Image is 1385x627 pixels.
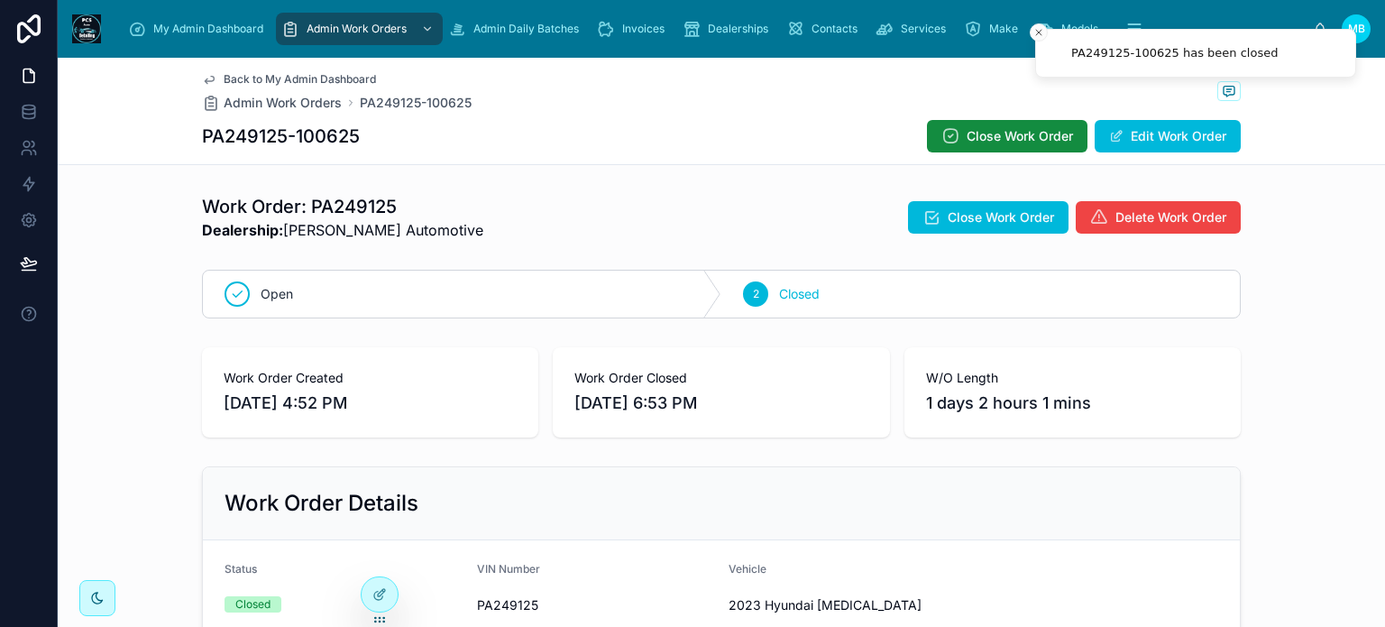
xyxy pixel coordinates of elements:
span: Services [901,22,946,36]
span: Close Work Order [967,127,1073,145]
h1: Work Order: PA249125 [202,194,483,219]
span: Work Order Created [224,369,517,387]
a: Admin Daily Batches [443,13,592,45]
a: My Admin Dashboard [123,13,276,45]
button: Close Work Order [908,201,1069,234]
span: Contacts [812,22,858,36]
span: Status [225,562,257,576]
span: [DATE] 4:52 PM [224,391,517,416]
h1: PA249125-100625 [202,124,360,149]
button: Delete Work Order [1076,201,1241,234]
span: 2023 Hyundai [MEDICAL_DATA] [729,596,967,614]
span: Dealerships [708,22,768,36]
a: Services [870,13,958,45]
span: VIN Number [477,562,540,576]
button: Edit Work Order [1095,120,1241,152]
div: scrollable content [115,9,1313,49]
span: [PERSON_NAME] Automotive [202,219,483,241]
span: 2 [753,287,759,301]
span: Delete Work Order [1115,208,1226,226]
a: Make [958,13,1031,45]
span: Vehicle [729,562,766,576]
span: Admin Work Orders [307,22,407,36]
span: Work Order Closed [574,369,867,387]
span: Open [261,285,293,303]
span: Admin Daily Batches [473,22,579,36]
span: Back to My Admin Dashboard [224,72,376,87]
a: Admin Work Orders [202,94,342,112]
strong: Dealership: [202,221,283,239]
a: Dealerships [677,13,781,45]
a: Admin Work Orders [276,13,443,45]
span: MB [1348,22,1365,36]
button: Close Work Order [927,120,1087,152]
div: PA249125-100625 has been closed [1071,44,1278,62]
img: App logo [72,14,101,43]
span: [DATE] 6:53 PM [574,391,867,416]
a: PA249125-100625 [360,94,472,112]
span: Admin Work Orders [224,94,342,112]
span: Close Work Order [948,208,1054,226]
h2: Work Order Details [225,489,418,518]
a: Models [1031,13,1111,45]
button: Close toast [1030,23,1048,41]
span: 1 days 2 hours 1 mins [926,391,1219,416]
a: Back to My Admin Dashboard [202,72,376,87]
a: Contacts [781,13,870,45]
span: PA249125 [477,596,715,614]
span: Invoices [622,22,665,36]
span: W/O Length [926,369,1219,387]
span: Make [989,22,1018,36]
span: Closed [779,285,820,303]
a: Invoices [592,13,677,45]
div: Closed [235,596,271,613]
span: My Admin Dashboard [153,22,263,36]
